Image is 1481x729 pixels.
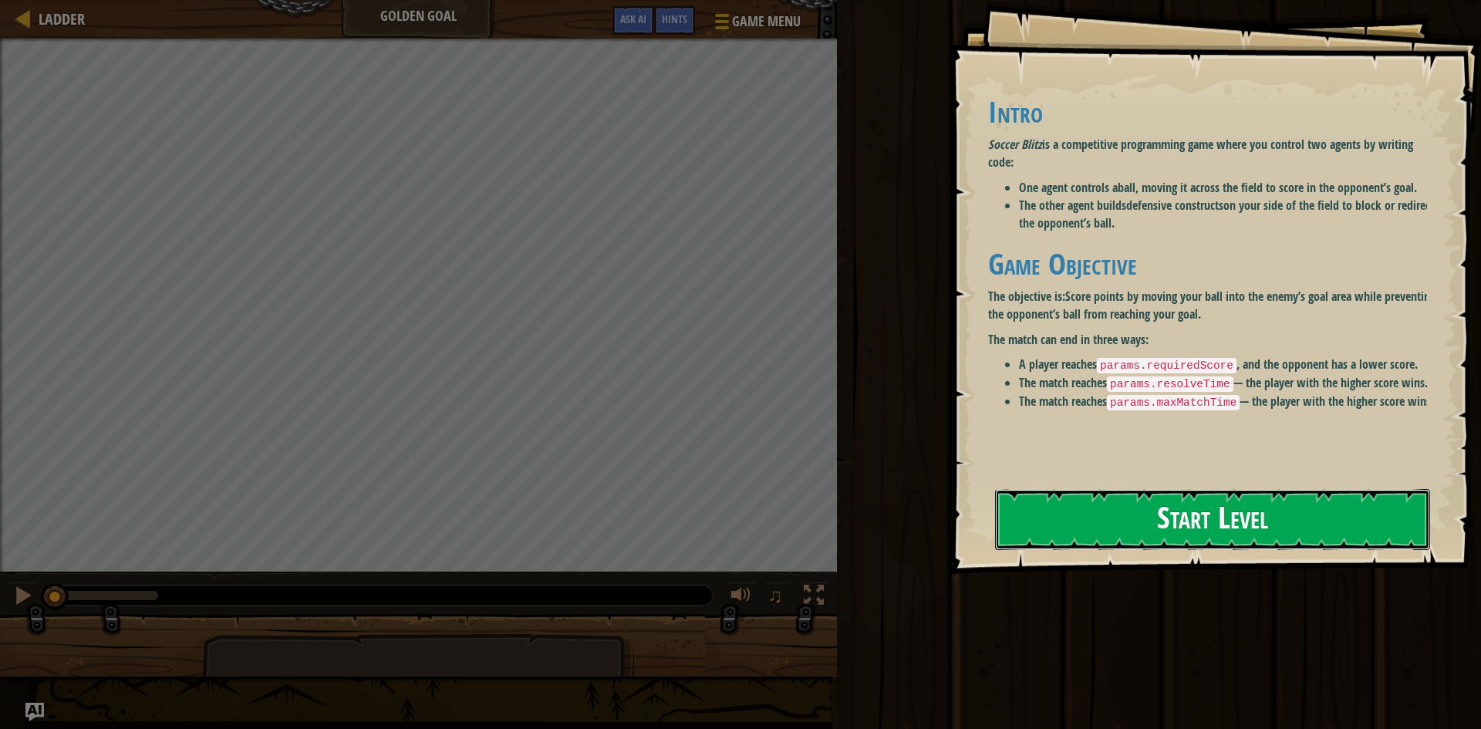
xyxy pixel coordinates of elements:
strong: ball [1118,179,1135,196]
li: The match reaches — the player with the higher score wins. [1019,393,1439,411]
p: The objective is: [988,288,1439,323]
h1: Intro [988,96,1439,128]
li: One agent controls a , moving it across the field to score in the opponent’s goal. [1019,179,1439,197]
h1: Game Objective [988,248,1439,280]
li: A player reaches , and the opponent has a lower score. [1019,356,1439,374]
span: ♫ [767,584,783,607]
button: Start Level [995,489,1430,550]
span: Ask AI [620,12,646,26]
strong: Score points by moving your ball into the enemy’s goal area while preventing the opponent’s ball ... [988,288,1435,322]
code: params.resolveTime [1107,376,1233,392]
p: is a competitive programming game where you control two agents by writing code: [988,136,1439,171]
li: The match reaches — the player with the higher score wins. [1019,374,1439,393]
li: The other agent builds on your side of the field to block or redirect the opponent’s ball. [1019,197,1439,232]
button: Game Menu [703,6,810,42]
button: Adjust volume [726,582,757,613]
span: Hints [662,12,687,26]
button: ♫ [764,582,791,613]
em: Soccer Blitz [988,136,1042,153]
code: params.maxMatchTime [1107,395,1240,410]
button: Ctrl + P: Pause [8,582,39,613]
span: Game Menu [732,12,801,32]
span: Ladder [39,8,85,29]
button: Ask AI [612,6,654,35]
button: Ask AI [25,703,44,721]
p: The match can end in three ways: [988,331,1439,349]
strong: defensive constructs [1126,197,1223,214]
a: Ladder [31,8,85,29]
button: Toggle fullscreen [798,582,829,613]
code: params.requiredScore [1097,358,1236,373]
